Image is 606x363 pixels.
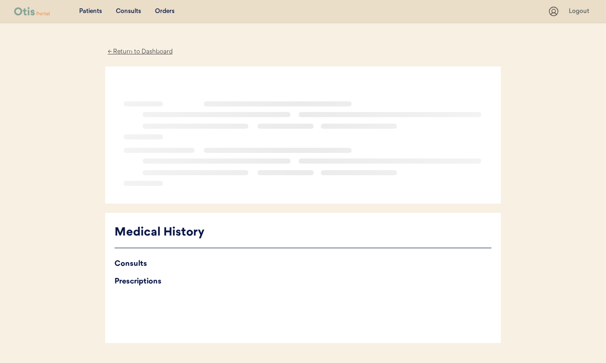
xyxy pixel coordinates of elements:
div: Patients [79,7,102,16]
div: Consults [114,257,492,271]
div: Consults [116,7,141,16]
div: Medical History [114,224,492,242]
div: Prescriptions [114,275,492,288]
div: Orders [155,7,175,16]
div: Logout [569,7,592,16]
div: ← Return to Dashboard [105,46,175,57]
